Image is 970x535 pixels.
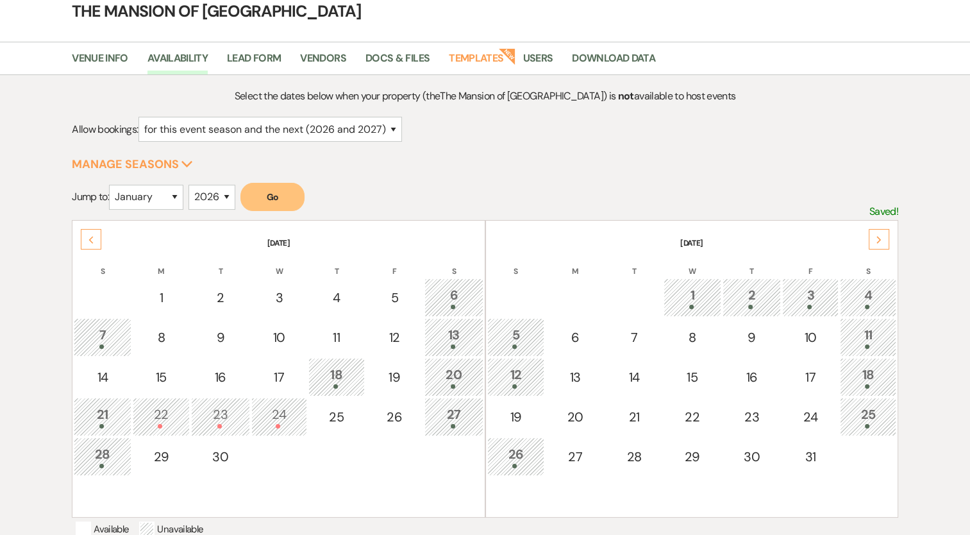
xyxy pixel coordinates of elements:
div: 6 [553,328,598,347]
a: Download Data [572,50,655,74]
div: 11 [315,328,358,347]
th: T [723,250,782,277]
th: T [308,250,365,277]
div: 25 [315,407,358,427]
div: 18 [847,365,889,389]
th: M [546,250,605,277]
div: 24 [789,407,832,427]
div: 23 [730,407,774,427]
div: 5 [373,288,416,307]
th: S [840,250,896,277]
div: 21 [613,407,655,427]
strong: New [499,47,517,65]
div: 27 [553,447,598,466]
div: 19 [373,368,416,387]
span: Allow bookings: [72,123,138,136]
div: 21 [81,405,124,429]
div: 30 [198,447,242,466]
div: 2 [198,288,242,307]
a: Docs & Files [365,50,430,74]
div: 27 [431,405,476,429]
div: 16 [198,368,242,387]
div: 8 [671,328,714,347]
div: 4 [315,288,358,307]
div: 2 [730,285,774,309]
p: Saved! [869,203,898,220]
th: T [191,250,249,277]
div: 29 [140,447,183,466]
th: T [606,250,662,277]
div: 26 [494,445,538,468]
div: 1 [140,288,183,307]
div: 22 [671,407,714,427]
div: 20 [431,365,476,389]
th: S [487,250,545,277]
div: 24 [258,405,301,429]
a: Availability [147,50,208,74]
th: S [424,250,483,277]
div: 26 [373,407,416,427]
button: Manage Seasons [72,158,193,170]
a: Vendors [300,50,346,74]
div: 11 [847,325,889,349]
div: 19 [494,407,538,427]
div: 7 [81,325,124,349]
div: 22 [140,405,183,429]
div: 15 [671,368,714,387]
span: Jump to: [72,190,109,203]
div: 16 [730,368,774,387]
div: 5 [494,325,538,349]
div: 28 [613,447,655,466]
strong: not [618,89,634,103]
div: 20 [553,407,598,427]
div: 3 [258,288,301,307]
div: 25 [847,405,889,429]
div: 28 [81,445,124,468]
div: 14 [613,368,655,387]
div: 23 [198,405,242,429]
div: 12 [373,328,416,347]
div: 4 [847,285,889,309]
div: 29 [671,447,714,466]
div: 31 [789,447,832,466]
th: [DATE] [74,222,483,249]
div: 1 [671,285,714,309]
div: 15 [140,368,183,387]
div: 17 [258,368,301,387]
div: 7 [613,328,655,347]
th: F [782,250,839,277]
div: 8 [140,328,183,347]
div: 9 [198,328,242,347]
div: 9 [730,328,774,347]
a: Templates [449,50,503,74]
th: S [74,250,131,277]
div: 17 [789,368,832,387]
p: Select the dates below when your property (the The Mansion of [GEOGRAPHIC_DATA] ) is available to... [175,88,795,105]
div: 10 [789,328,832,347]
div: 6 [431,285,476,309]
th: F [366,250,423,277]
div: 14 [81,368,124,387]
div: 30 [730,447,774,466]
th: [DATE] [487,222,896,249]
div: 3 [789,285,832,309]
th: M [133,250,190,277]
div: 13 [553,368,598,387]
div: 18 [315,365,358,389]
div: 12 [494,365,538,389]
a: Venue Info [72,50,128,74]
a: Lead Form [227,50,281,74]
div: 13 [431,325,476,349]
th: W [664,250,721,277]
th: W [251,250,308,277]
a: Users [523,50,553,74]
button: Go [240,183,305,211]
div: 10 [258,328,301,347]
